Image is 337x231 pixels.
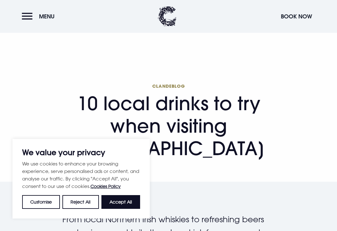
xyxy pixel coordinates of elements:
img: Clandeboye Lodge [158,6,177,27]
span: Clandeblog [62,83,275,89]
a: Cookies Policy [90,184,121,189]
p: We use cookies to enhance your browsing experience, serve personalised ads or content, and analys... [22,160,140,190]
button: Customise [22,195,60,209]
div: We value your privacy [12,139,150,219]
h1: 10 local drinks to try when visiting [GEOGRAPHIC_DATA] [62,83,275,160]
button: Accept All [101,195,140,209]
p: We value your privacy [22,149,140,156]
button: Reject All [62,195,99,209]
button: Menu [22,10,58,23]
button: Book Now [278,10,315,23]
span: Menu [39,13,55,20]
